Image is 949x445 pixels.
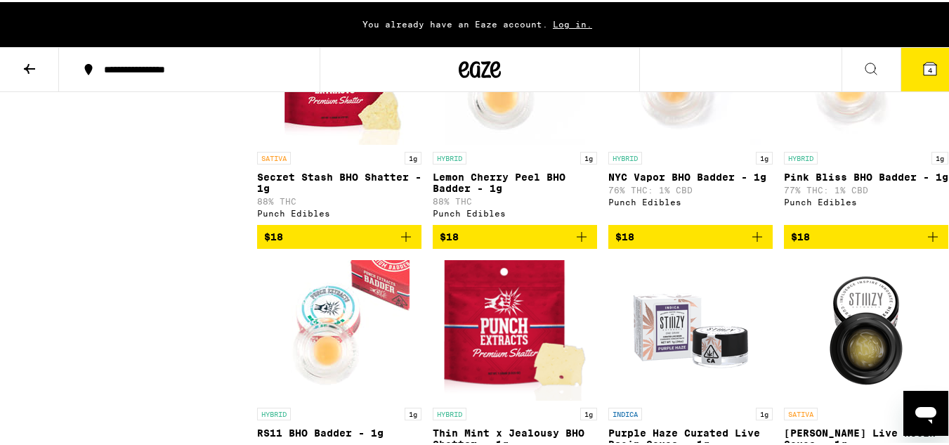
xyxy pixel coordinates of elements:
[608,183,773,193] p: 76% THC: 1% CBD
[580,406,597,418] p: 1g
[608,406,642,418] p: INDICA
[756,150,773,162] p: 1g
[257,207,421,216] div: Punch Edibles
[548,18,597,27] span: Log in.
[784,150,818,162] p: HYBRID
[257,195,421,204] p: 88% THC
[784,2,948,223] a: Open page for Pink Bliss BHO Badder - 1g from Punch Edibles
[931,150,948,162] p: 1g
[784,195,948,205] div: Punch Edibles
[433,223,597,247] button: Add to bag
[615,229,634,240] span: $18
[257,425,421,437] p: RS11 BHO Badder - 1g
[791,229,810,240] span: $18
[784,223,948,247] button: Add to bag
[257,2,421,223] a: Open page for Secret Stash BHO Shatter - 1g from Punch Edibles
[443,258,586,399] img: Punch Edibles - Thin Mint x Jealousy BHO Shatter - 1g
[269,258,410,399] img: Punch Edibles - RS11 BHO Badder - 1g
[784,406,818,418] p: SATIVA
[362,18,548,27] span: You already have an Eaze account.
[257,223,421,247] button: Add to bag
[928,64,932,72] span: 4
[433,195,597,204] p: 88% THC
[784,183,948,193] p: 77% THC: 1% CBD
[433,406,466,418] p: HYBRID
[608,223,773,247] button: Add to bag
[433,207,597,216] div: Punch Edibles
[405,406,421,418] p: 1g
[433,169,597,192] p: Lemon Cherry Peel BHO Badder - 1g
[257,150,291,162] p: SATIVA
[608,150,642,162] p: HYBRID
[608,169,773,181] p: NYC Vapor BHO Badder - 1g
[433,2,597,223] a: Open page for Lemon Cherry Peel BHO Badder - 1g from Punch Edibles
[796,258,936,399] img: STIIIZY - Berry Sundae Live Resin Sauce - 1g
[257,169,421,192] p: Secret Stash BHO Shatter - 1g
[257,406,291,418] p: HYBRID
[608,2,773,223] a: Open page for NYC Vapor BHO Badder - 1g from Punch Edibles
[784,169,948,181] p: Pink Bliss BHO Badder - 1g
[620,258,761,399] img: STIIIZY - Purple Haze Curated Live Resin Sauce - 1g
[580,150,597,162] p: 1g
[433,150,466,162] p: HYBRID
[440,229,459,240] span: $18
[264,229,283,240] span: $18
[608,195,773,205] div: Punch Edibles
[405,150,421,162] p: 1g
[903,389,948,434] iframe: Button to launch messaging window
[756,406,773,418] p: 1g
